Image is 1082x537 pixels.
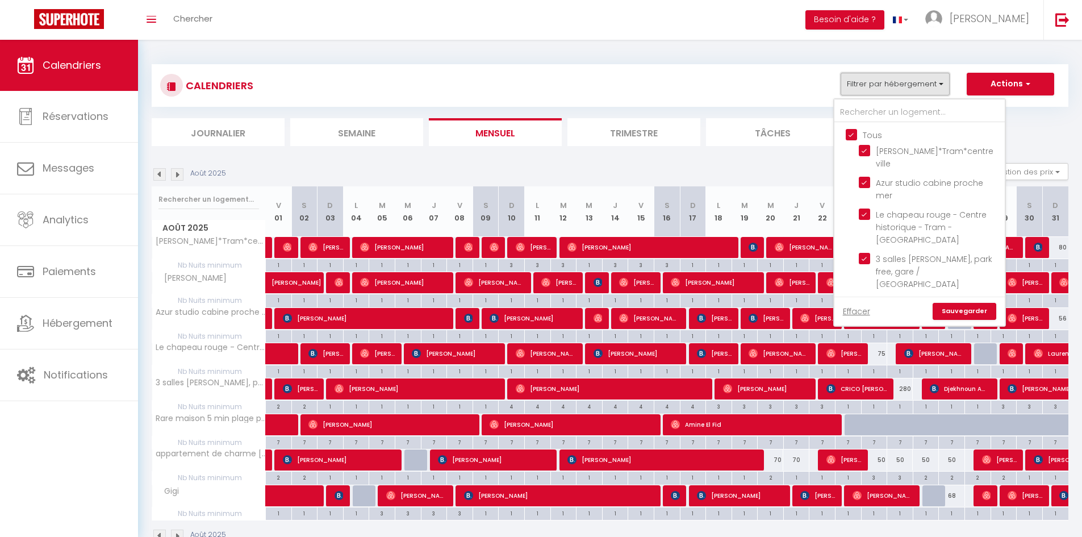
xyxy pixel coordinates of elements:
[560,200,567,211] abbr: M
[991,330,1017,341] div: 1
[706,118,839,146] li: Tâches
[619,307,680,329] span: [PERSON_NAME]
[594,307,602,329] span: [PERSON_NAME]
[551,401,576,411] div: 4
[654,294,680,305] div: 1
[266,330,291,341] div: 1
[266,186,292,237] th: 01
[1052,200,1058,211] abbr: D
[654,365,680,376] div: 1
[154,378,268,387] span: 3 salles [PERSON_NAME], park free, gare / [GEOGRAPHIC_DATA]
[152,259,265,272] span: Nb Nuits minimum
[965,365,991,376] div: 1
[567,118,700,146] li: Trimestre
[536,200,539,211] abbr: L
[266,401,291,411] div: 2
[43,316,112,330] span: Hébergement
[421,365,447,376] div: 1
[603,330,628,341] div: 1
[43,264,96,278] span: Paiements
[628,186,654,237] th: 15
[706,401,732,411] div: 3
[1043,259,1068,270] div: 1
[706,365,732,376] div: 1
[369,365,395,376] div: 1
[154,237,268,245] span: [PERSON_NAME]*Tram*centre ville
[292,330,318,341] div: 1
[447,259,473,270] div: 1
[913,330,939,341] div: 1
[603,365,628,376] div: 1
[690,200,696,211] abbr: D
[276,200,281,211] abbr: V
[586,200,592,211] abbr: M
[665,200,670,211] abbr: S
[628,259,654,270] div: 3
[843,305,870,318] a: Effacer
[473,330,499,341] div: 1
[758,294,783,305] div: 1
[913,365,939,376] div: 1
[784,259,809,270] div: 1
[732,259,758,270] div: 1
[266,259,291,270] div: 1
[567,236,733,258] span: [PERSON_NAME]
[335,485,343,506] span: [PERSON_NAME] [PERSON_NAME]
[551,259,576,270] div: 3
[876,177,983,201] span: Azur studio cabine proche mer
[551,294,576,305] div: 1
[628,401,654,411] div: 4
[551,365,576,376] div: 1
[826,449,861,471] span: [PERSON_NAME]
[732,186,758,237] th: 19
[749,236,757,258] span: [PERSON_NAME]
[862,401,887,411] div: 1
[432,200,436,211] abbr: J
[291,186,318,237] th: 02
[1008,485,1042,506] span: [PERSON_NAME]
[360,343,395,364] span: [PERSON_NAME]
[154,272,229,285] span: [PERSON_NAME]
[447,330,473,341] div: 1
[271,266,324,288] span: [PERSON_NAME]
[939,365,964,376] div: 1
[826,343,861,364] span: [PERSON_NAME]
[904,343,965,364] span: [PERSON_NAME]
[654,330,680,341] div: 1
[344,330,369,341] div: 1
[499,401,524,411] div: 4
[292,259,318,270] div: 1
[741,200,748,211] abbr: M
[671,485,679,506] span: [PERSON_NAME]
[1017,365,1042,376] div: 1
[266,365,291,376] div: 1
[525,330,550,341] div: 1
[991,365,1017,376] div: 1
[421,330,447,341] div: 1
[697,343,732,364] span: [PERSON_NAME]
[967,73,1054,95] button: Actions
[805,10,884,30] button: Besoin d'aide ?
[490,236,498,258] span: Matis Labetoulle
[835,401,861,411] div: 1
[447,186,473,237] th: 08
[876,209,987,245] span: Le chapeau rouge - Centre historique - Tram - [GEOGRAPHIC_DATA]
[794,200,799,211] abbr: J
[680,401,706,411] div: 4
[767,200,774,211] abbr: M
[835,365,861,376] div: 1
[158,189,259,210] input: Rechercher un logement...
[429,118,562,146] li: Mensuel
[1043,330,1068,341] div: 1
[395,259,421,270] div: 1
[758,186,784,237] th: 20
[43,161,94,175] span: Messages
[152,401,265,413] span: Nb Nuits minimum
[525,259,550,270] div: 3
[982,485,991,506] span: [PERSON_NAME]
[834,102,1005,123] input: Rechercher un logement...
[628,294,654,305] div: 1
[638,200,644,211] abbr: V
[1017,294,1042,305] div: 1
[723,378,810,399] span: [PERSON_NAME]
